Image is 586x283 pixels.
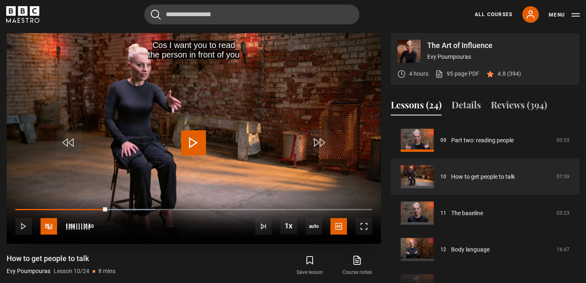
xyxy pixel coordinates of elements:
a: Body language [451,245,490,254]
p: Evy Poumpouras [7,267,50,276]
p: The Art of Influence [427,42,573,49]
span: 1:58 [65,219,75,234]
a: Part two: reading people [451,136,514,145]
a: 95 page PDF [435,70,479,78]
span: auto [306,218,322,235]
button: Next Lesson [255,218,272,235]
button: Toggle navigation [549,11,580,19]
button: Unmute [41,218,57,235]
span: 7:40 [84,219,94,234]
a: All Courses [475,11,512,18]
div: Current quality: 1080p [306,218,322,235]
h1: How to get people to talk [7,254,115,264]
button: Reviews (394) [491,98,547,115]
div: Volume Level [65,223,90,230]
p: 4.8 (394) [498,70,521,78]
button: Fullscreen [356,218,372,235]
svg: BBC Maestro [6,6,39,23]
button: Playback Rate [280,218,297,234]
a: Course notes [334,254,381,278]
input: Search [144,5,359,24]
a: How to get people to talk [451,173,515,181]
p: 4 hours [409,70,428,78]
a: The baseline [451,209,483,218]
button: Details [452,98,481,115]
button: Save lesson [286,254,333,278]
button: Submit the search query [151,10,161,20]
button: Captions [330,218,347,235]
button: Lessons (24) [391,98,442,115]
p: 8 mins [98,267,115,276]
p: Lesson 10/24 [54,267,89,276]
video-js: Video Player [7,33,381,244]
p: Evy Poumpouras [427,53,573,61]
div: Progress Bar [15,209,372,211]
button: Play [15,218,32,235]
